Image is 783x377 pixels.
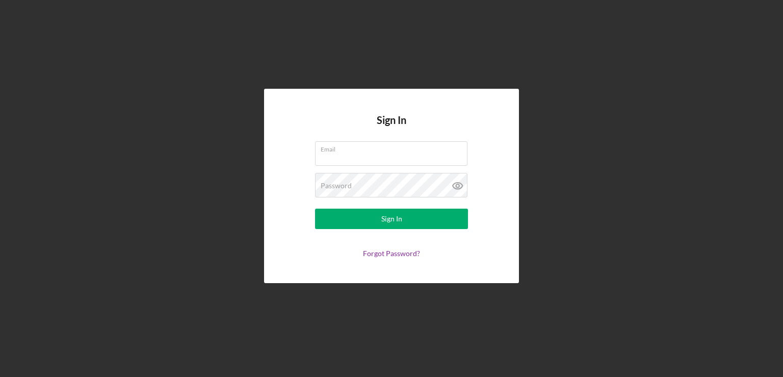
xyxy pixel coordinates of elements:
button: Sign In [315,209,468,229]
label: Password [321,182,352,190]
h4: Sign In [377,114,406,141]
div: Sign In [381,209,402,229]
a: Forgot Password? [363,249,420,258]
label: Email [321,142,467,153]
